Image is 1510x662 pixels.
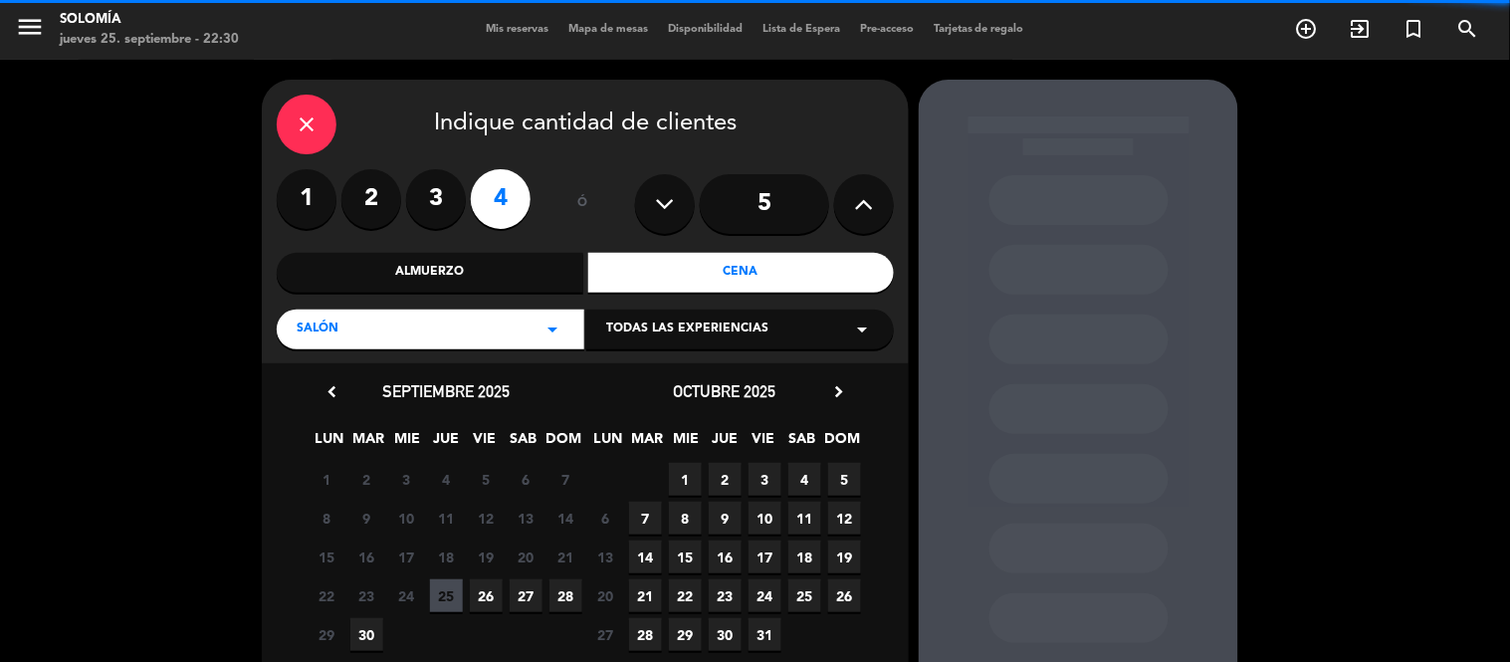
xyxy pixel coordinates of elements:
[430,427,463,460] span: JUE
[749,618,781,651] span: 31
[629,541,662,573] span: 14
[1456,17,1480,41] i: search
[471,169,531,229] label: 4
[277,253,583,293] div: Almuerzo
[748,427,780,460] span: VIE
[669,541,702,573] span: 15
[558,24,658,35] span: Mapa de mesas
[311,541,343,573] span: 15
[277,169,336,229] label: 1
[470,463,503,496] span: 5
[670,427,703,460] span: MIE
[406,169,466,229] label: 3
[391,427,424,460] span: MIE
[350,502,383,535] span: 9
[510,463,542,496] span: 6
[277,95,894,154] div: Indique cantidad de clientes
[788,579,821,612] span: 25
[709,541,742,573] span: 16
[589,579,622,612] span: 20
[549,502,582,535] span: 14
[788,541,821,573] span: 18
[508,427,540,460] span: SAB
[669,463,702,496] span: 1
[322,381,342,402] i: chevron_left
[589,502,622,535] span: 6
[629,579,662,612] span: 21
[390,541,423,573] span: 17
[549,463,582,496] span: 7
[709,427,742,460] span: JUE
[352,427,385,460] span: MAR
[15,12,45,42] i: menu
[510,579,542,612] span: 27
[550,169,615,239] div: ó
[510,502,542,535] span: 13
[311,502,343,535] span: 8
[924,24,1034,35] span: Tarjetas de regalo
[350,463,383,496] span: 2
[390,579,423,612] span: 24
[60,10,239,30] div: Solomía
[606,320,768,339] span: Todas las experiencias
[311,579,343,612] span: 22
[709,502,742,535] span: 9
[828,579,861,612] span: 26
[850,24,924,35] span: Pre-acceso
[540,318,564,341] i: arrow_drop_down
[470,541,503,573] span: 19
[749,463,781,496] span: 3
[753,24,850,35] span: Lista de Espera
[674,381,776,401] span: octubre 2025
[669,579,702,612] span: 22
[658,24,753,35] span: Disponibilidad
[828,381,849,402] i: chevron_right
[631,427,664,460] span: MAR
[588,253,895,293] div: Cena
[549,579,582,612] span: 28
[788,502,821,535] span: 11
[476,24,558,35] span: Mis reservas
[549,541,582,573] span: 21
[60,30,239,50] div: jueves 25. septiembre - 22:30
[350,541,383,573] span: 16
[341,169,401,229] label: 2
[709,463,742,496] span: 2
[350,579,383,612] span: 23
[709,618,742,651] span: 30
[470,502,503,535] span: 12
[749,541,781,573] span: 17
[430,463,463,496] span: 4
[430,541,463,573] span: 18
[1295,17,1319,41] i: add_circle_outline
[314,427,346,460] span: LUN
[788,463,821,496] span: 4
[589,541,622,573] span: 13
[629,618,662,651] span: 28
[592,427,625,460] span: LUN
[546,427,579,460] span: DOM
[311,618,343,651] span: 29
[828,463,861,496] span: 5
[430,579,463,612] span: 25
[589,618,622,651] span: 27
[469,427,502,460] span: VIE
[828,541,861,573] span: 19
[297,320,338,339] span: SALÓN
[786,427,819,460] span: SAB
[295,112,319,136] i: close
[1349,17,1373,41] i: exit_to_app
[629,502,662,535] span: 7
[350,618,383,651] span: 30
[430,502,463,535] span: 11
[470,579,503,612] span: 26
[382,381,510,401] span: septiembre 2025
[825,427,858,460] span: DOM
[749,502,781,535] span: 10
[390,463,423,496] span: 3
[850,318,874,341] i: arrow_drop_down
[709,579,742,612] span: 23
[669,502,702,535] span: 8
[311,463,343,496] span: 1
[749,579,781,612] span: 24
